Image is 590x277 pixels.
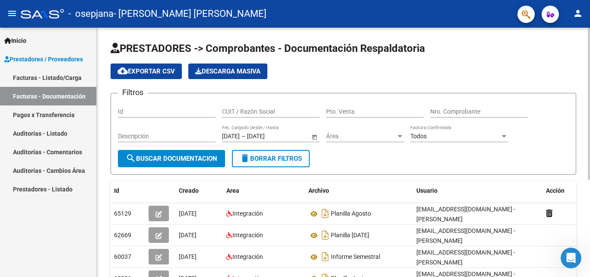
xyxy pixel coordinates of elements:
span: Archivo [308,187,329,194]
datatable-header-cell: Usuario [413,181,542,200]
input: Fecha fin [247,133,289,140]
datatable-header-cell: Acción [542,181,586,200]
span: - [PERSON_NAME] [PERSON_NAME] [114,4,266,23]
span: Integración [232,253,263,260]
button: Descarga Masiva [188,64,267,79]
i: Descargar documento [320,250,331,264]
span: Borrar Filtros [240,155,302,162]
i: Descargar documento [320,207,331,220]
datatable-header-cell: Id [111,181,145,200]
input: Fecha inicio [222,133,240,140]
i: Descargar documento [320,228,331,242]
span: [DATE] [179,253,197,260]
button: Exportar CSV [111,64,182,79]
span: Buscar Documentacion [126,155,217,162]
mat-icon: menu [7,8,17,19]
button: Buscar Documentacion [118,150,225,167]
mat-icon: delete [240,153,250,163]
button: Borrar Filtros [232,150,310,167]
span: Planilla Agosto [331,210,371,217]
span: 60037 [114,253,131,260]
span: Integración [232,232,263,239]
span: [DATE] [179,232,197,239]
mat-icon: cloud_download [117,66,128,76]
span: Informe Semestral [331,254,380,261]
span: Area [226,187,239,194]
datatable-header-cell: Area [223,181,305,200]
span: Inicio [4,36,26,45]
span: Creado [179,187,199,194]
iframe: Intercom live chat [561,248,581,268]
datatable-header-cell: Creado [175,181,223,200]
span: – [241,133,245,140]
span: [EMAIL_ADDRESS][DOMAIN_NAME] - [PERSON_NAME] [416,249,515,266]
span: Acción [546,187,565,194]
app-download-masive: Descarga masiva de comprobantes (adjuntos) [188,64,267,79]
span: Id [114,187,119,194]
span: Integración [232,210,263,217]
span: Exportar CSV [117,67,175,75]
span: 65129 [114,210,131,217]
span: 62669 [114,232,131,239]
span: [DATE] [179,210,197,217]
button: Open calendar [310,132,319,141]
span: Prestadores / Proveedores [4,54,83,64]
span: Área [326,133,396,140]
span: Usuario [416,187,438,194]
span: Todos [410,133,427,140]
mat-icon: search [126,153,136,163]
span: - osepjana [68,4,114,23]
span: Planilla [DATE] [331,232,369,239]
datatable-header-cell: Archivo [305,181,413,200]
span: PRESTADORES -> Comprobantes - Documentación Respaldatoria [111,42,425,54]
h3: Filtros [118,86,148,99]
span: [EMAIL_ADDRESS][DOMAIN_NAME] - [PERSON_NAME] [416,206,515,223]
mat-icon: person [573,8,583,19]
span: Descarga Masiva [195,67,260,75]
span: [EMAIL_ADDRESS][DOMAIN_NAME] - [PERSON_NAME] [416,227,515,244]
